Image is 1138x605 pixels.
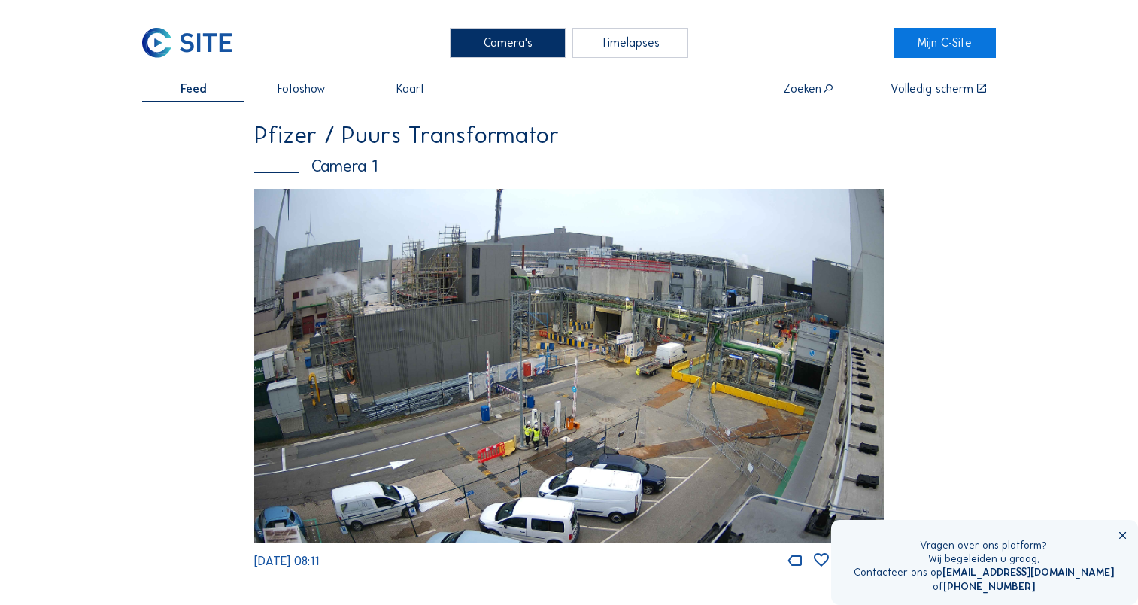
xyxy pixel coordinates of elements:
div: Camera's [450,28,566,58]
div: Camera 1 [254,158,884,175]
span: Kaart [396,83,425,95]
div: of [854,580,1114,594]
img: C-SITE Logo [142,28,232,58]
div: Timelapses [572,28,688,58]
div: Wij begeleiden u graag. [854,552,1114,566]
span: Feed [181,83,207,95]
div: Contacteer ons op [854,566,1114,579]
a: C-SITE Logo [142,28,244,58]
div: Volledig scherm [891,83,973,95]
img: Image [254,189,884,543]
span: [DATE] 08:11 [254,554,319,568]
span: Fotoshow [278,83,326,95]
a: [PHONE_NUMBER] [943,580,1035,593]
div: Pfizer / Puurs Transformator [254,123,884,147]
div: Vragen over ons platform? [854,539,1114,552]
a: [EMAIL_ADDRESS][DOMAIN_NAME] [942,566,1114,579]
a: Mijn C-Site [894,28,996,58]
